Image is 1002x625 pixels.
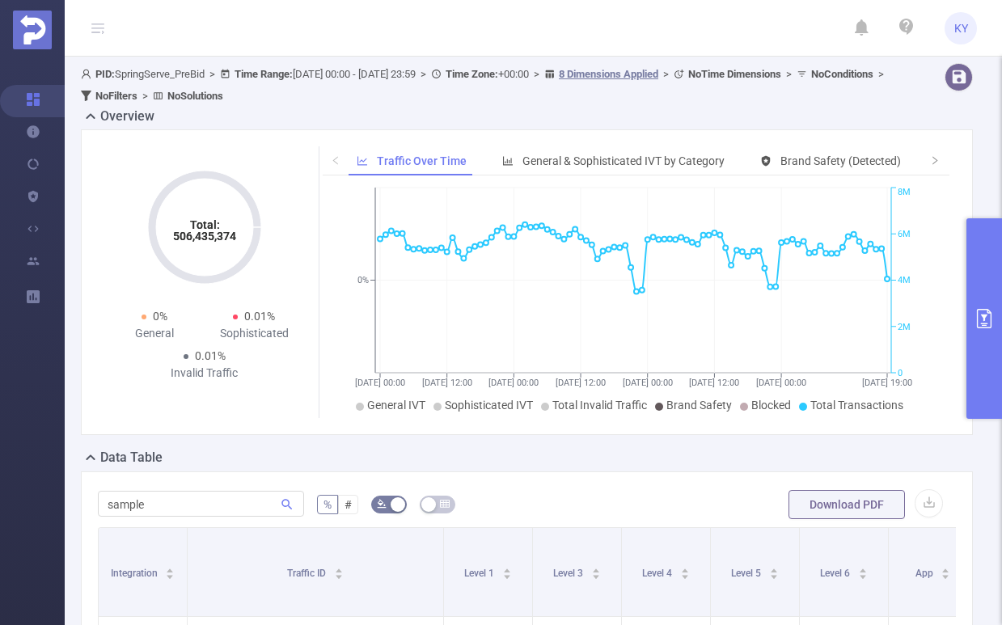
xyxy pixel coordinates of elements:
i: icon: right [930,155,940,165]
span: Traffic Over Time [377,154,467,167]
tspan: [DATE] 12:00 [556,378,606,388]
span: 0.01% [244,310,275,323]
span: Level 4 [642,568,674,579]
span: % [323,498,332,511]
i: icon: line-chart [357,155,368,167]
tspan: 8M [898,188,911,198]
i: icon: caret-down [680,572,689,577]
i: icon: caret-up [941,566,950,571]
span: Level 6 [820,568,852,579]
b: Time Range: [235,68,293,80]
i: icon: caret-up [166,566,175,571]
i: icon: bar-chart [502,155,514,167]
tspan: 506,435,374 [173,230,236,243]
tspan: [DATE] 00:00 [756,378,806,388]
div: Sort [769,566,779,576]
span: > [416,68,431,80]
tspan: [DATE] 00:00 [489,378,539,388]
div: General [104,325,205,342]
span: Level 5 [731,568,763,579]
span: KY [954,12,968,44]
tspan: [DATE] 12:00 [690,378,740,388]
h2: Data Table [100,448,163,467]
span: Brand Safety (Detected) [780,154,901,167]
b: No Conditions [811,68,873,80]
h2: Overview [100,107,154,126]
b: No Time Dimensions [688,68,781,80]
span: App [915,568,936,579]
b: PID: [95,68,115,80]
b: No Filters [95,90,137,102]
span: 0% [153,310,167,323]
tspan: 6M [898,229,911,239]
i: icon: caret-up [591,566,600,571]
i: icon: bg-colors [377,499,387,509]
span: > [529,68,544,80]
tspan: 0% [357,276,369,286]
span: General & Sophisticated IVT by Category [522,154,725,167]
i: icon: caret-down [591,572,600,577]
b: Time Zone: [446,68,498,80]
input: Search... [98,491,304,517]
tspan: 4M [898,276,911,286]
span: Sophisticated IVT [445,399,533,412]
span: Traffic ID [287,568,328,579]
img: Protected Media [13,11,52,49]
span: Blocked [751,399,791,412]
i: icon: caret-up [334,566,343,571]
div: Sort [858,566,868,576]
i: icon: table [440,499,450,509]
tspan: Total: [189,218,219,231]
span: Brand Safety [666,399,732,412]
tspan: 0 [898,368,903,378]
div: Sort [680,566,690,576]
i: icon: left [331,155,340,165]
div: Sort [591,566,601,576]
tspan: [DATE] 00:00 [355,378,405,388]
i: icon: caret-down [166,572,175,577]
span: > [205,68,220,80]
tspan: 2M [898,322,911,332]
tspan: [DATE] 12:00 [422,378,472,388]
i: icon: caret-down [334,572,343,577]
u: 8 Dimensions Applied [559,68,658,80]
div: Sort [334,566,344,576]
span: Level 1 [464,568,497,579]
tspan: [DATE] 00:00 [623,378,673,388]
div: Sort [165,566,175,576]
span: Total Transactions [810,399,903,412]
i: icon: caret-down [769,572,778,577]
i: icon: caret-up [858,566,867,571]
b: No Solutions [167,90,223,102]
i: icon: caret-up [680,566,689,571]
span: > [658,68,674,80]
i: icon: caret-down [858,572,867,577]
button: Download PDF [788,490,905,519]
div: Sophisticated [205,325,305,342]
i: icon: caret-up [502,566,511,571]
div: Sort [502,566,512,576]
span: Integration [111,568,160,579]
span: > [137,90,153,102]
div: Invalid Traffic [154,365,255,382]
span: 0.01% [195,349,226,362]
tspan: [DATE] 19:00 [862,378,912,388]
div: Sort [941,566,950,576]
i: icon: caret-down [941,572,950,577]
span: General IVT [367,399,425,412]
span: > [873,68,889,80]
i: icon: caret-up [769,566,778,571]
span: Total Invalid Traffic [552,399,647,412]
span: # [345,498,352,511]
span: > [781,68,797,80]
span: SpringServe_PreBid [DATE] 00:00 - [DATE] 23:59 +00:00 [81,68,889,102]
i: icon: user [81,69,95,79]
i: icon: caret-down [502,572,511,577]
span: Level 3 [553,568,586,579]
